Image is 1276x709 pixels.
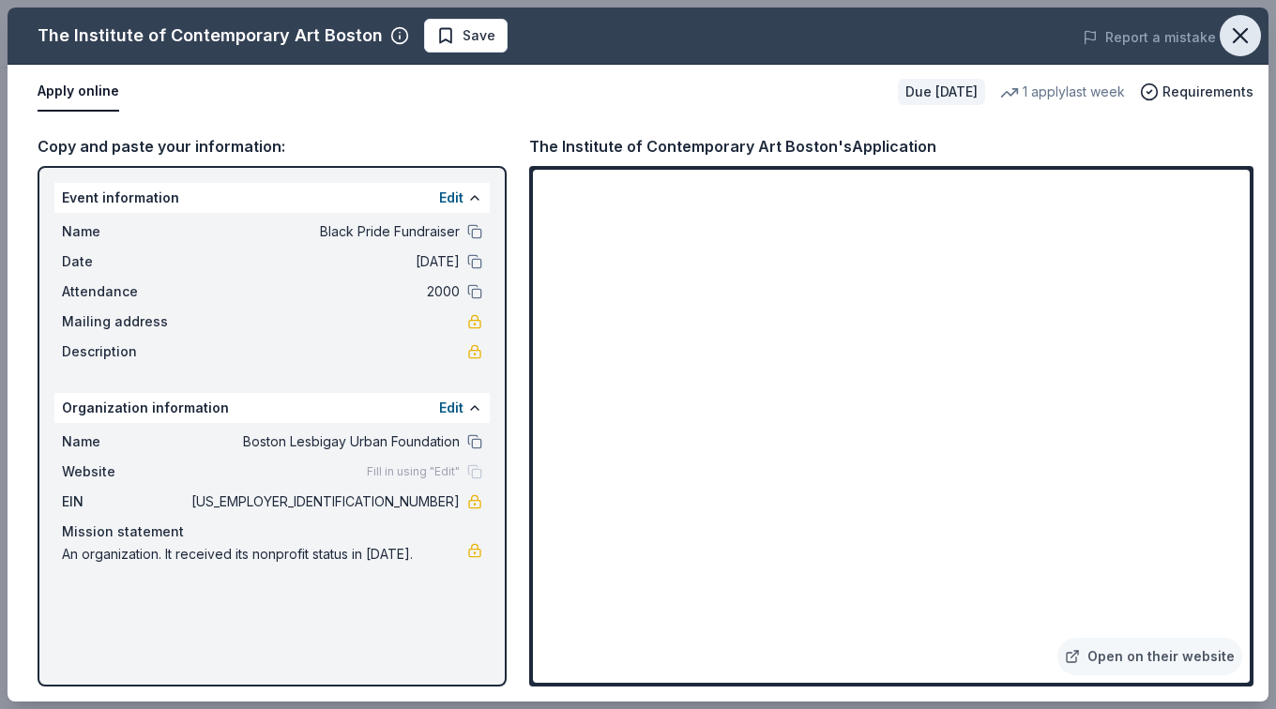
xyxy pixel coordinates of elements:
span: [DATE] [188,250,460,273]
div: Mission statement [62,520,482,543]
div: The Institute of Contemporary Art Boston's Application [529,134,936,158]
div: Event information [54,183,490,213]
button: Save [424,19,508,53]
span: Save [463,24,495,47]
span: Website [62,460,188,483]
span: An organization. It received its nonprofit status in [DATE]. [62,543,467,566]
span: Requirements [1162,81,1253,103]
button: Edit [439,397,463,419]
div: Due [DATE] [898,79,985,105]
span: [US_EMPLOYER_IDENTIFICATION_NUMBER] [188,490,460,513]
div: Organization information [54,393,490,423]
div: 1 apply last week [1000,81,1125,103]
span: EIN [62,490,188,513]
button: Apply online [38,72,119,112]
div: The Institute of Contemporary Art Boston [38,21,383,51]
button: Report a mistake [1083,26,1216,49]
a: Open on their website [1057,638,1242,675]
span: Name [62,220,188,243]
span: Date [62,250,188,273]
span: Black Pride Fundraiser [188,220,460,243]
span: Description [62,340,188,363]
span: Name [62,430,188,453]
span: Attendance [62,280,188,303]
span: Fill in using "Edit" [367,464,460,479]
span: Boston Lesbigay Urban Foundation [188,430,460,453]
div: Copy and paste your information: [38,134,507,158]
span: 2000 [188,280,460,303]
button: Edit [439,187,463,209]
span: Mailing address [62,310,188,333]
button: Requirements [1140,81,1253,103]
